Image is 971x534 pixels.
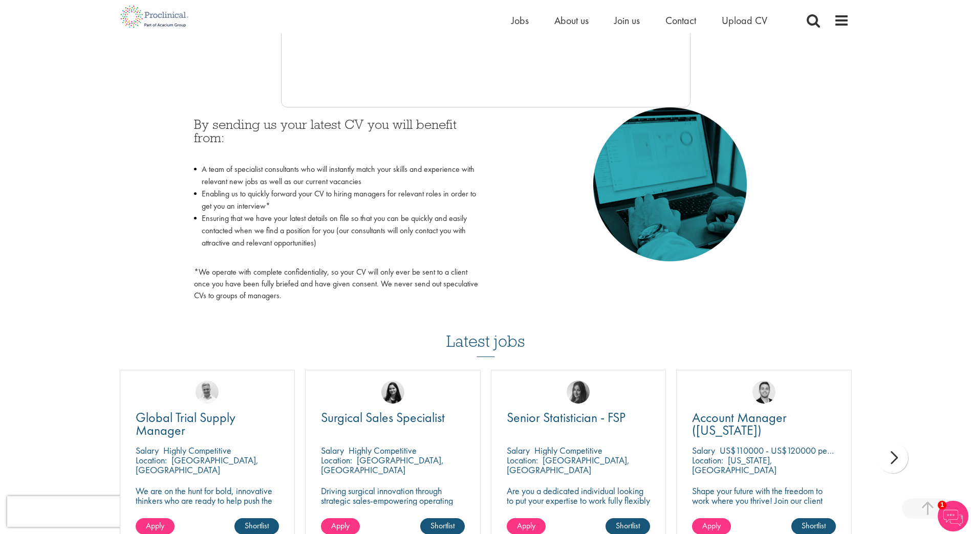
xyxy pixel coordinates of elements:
a: Senior Statistician - FSP [507,411,651,424]
span: Location: [692,454,723,466]
span: Salary [507,444,530,456]
div: next [877,442,908,473]
p: Highly Competitive [349,444,417,456]
a: Upload CV [722,14,767,27]
span: Salary [136,444,159,456]
p: US$110000 - US$120000 per annum [720,444,855,456]
p: [US_STATE], [GEOGRAPHIC_DATA] [692,454,776,476]
span: Apply [517,520,535,531]
a: Jobs [511,14,529,27]
span: Account Manager ([US_STATE]) [692,409,787,439]
p: Highly Competitive [534,444,602,456]
img: Heidi Hennigan [567,381,590,404]
p: *We operate with complete confidentiality, so your CV will only ever be sent to a client once you... [194,266,478,302]
a: Join us [614,14,640,27]
p: We are on the hunt for bold, innovative thinkers who are ready to help push the boundaries of sci... [136,486,279,525]
p: [GEOGRAPHIC_DATA], [GEOGRAPHIC_DATA] [136,454,258,476]
li: Ensuring that we have your latest details on file so that you can be quickly and easily contacted... [194,212,478,261]
span: Location: [321,454,352,466]
a: Global Trial Supply Manager [136,411,279,437]
img: Indre Stankeviciute [381,381,404,404]
li: Enabling us to quickly forward your CV to hiring managers for relevant roles in order to get you ... [194,188,478,212]
iframe: reCAPTCHA [7,496,138,527]
span: Apply [146,520,164,531]
h3: By sending us your latest CV you will benefit from: [194,118,478,158]
p: Are you a dedicated individual looking to put your expertise to work fully flexibly in a remote p... [507,486,651,515]
p: Shape your future with the freedom to work where you thrive! Join our client with this fully remo... [692,486,836,525]
img: Parker Jensen [752,381,775,404]
span: Apply [702,520,721,531]
a: About us [554,14,589,27]
span: Apply [331,520,350,531]
span: Location: [507,454,538,466]
span: Location: [136,454,167,466]
span: Salary [321,444,344,456]
p: Highly Competitive [163,444,231,456]
img: Chatbot [938,501,968,531]
span: Salary [692,444,715,456]
img: Joshua Bye [196,381,219,404]
span: Surgical Sales Specialist [321,409,445,426]
span: Global Trial Supply Manager [136,409,235,439]
p: [GEOGRAPHIC_DATA], [GEOGRAPHIC_DATA] [507,454,630,476]
a: Contact [665,14,696,27]
span: 1 [938,501,946,509]
p: [GEOGRAPHIC_DATA], [GEOGRAPHIC_DATA] [321,454,444,476]
a: Account Manager ([US_STATE]) [692,411,836,437]
span: Senior Statistician - FSP [507,409,625,426]
p: Driving surgical innovation through strategic sales-empowering operating rooms with cutting-edge ... [321,486,465,525]
a: Surgical Sales Specialist [321,411,465,424]
li: A team of specialist consultants who will instantly match your skills and experience with relevan... [194,163,478,188]
h3: Latest jobs [446,307,525,357]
